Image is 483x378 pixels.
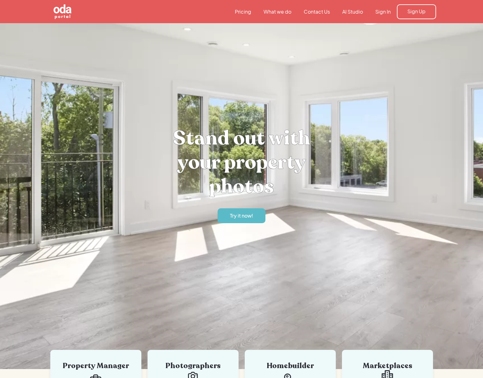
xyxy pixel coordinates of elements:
h1: Stand out with your property photos [149,126,334,198]
a: home [47,4,106,20]
a: AI Studio [336,8,369,15]
a: Sign In [369,8,397,15]
div: Sign Up [407,8,426,15]
div: Homebuilder [254,362,327,370]
a: Contact Us [298,8,336,15]
div: Marketplaces [351,362,424,370]
a: What we do [257,8,298,15]
div: Try it now! [230,212,253,219]
a: Pricing [229,8,257,15]
a: Try it now! [218,208,265,223]
div: Property Manager [60,362,132,370]
div: Photographers [157,362,229,370]
a: Sign Up [397,4,436,19]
